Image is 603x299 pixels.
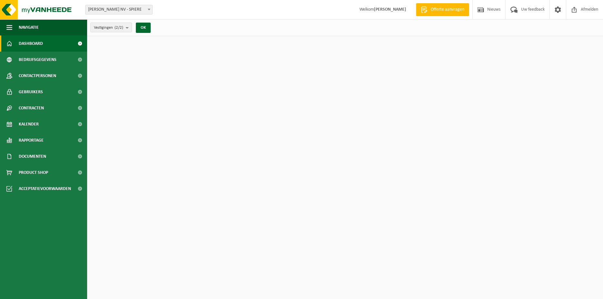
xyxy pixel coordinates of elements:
span: Dashboard [19,35,43,52]
span: Documenten [19,148,46,164]
a: Offerte aanvragen [416,3,469,16]
strong: [PERSON_NAME] [374,7,406,12]
span: Acceptatievoorwaarden [19,181,71,197]
count: (2/2) [115,25,123,30]
span: Contactpersonen [19,68,56,84]
span: Vestigingen [94,23,123,33]
span: VINCENT SHEPPARD NV - SPIERE [85,5,153,15]
span: Rapportage [19,132,44,148]
span: Kalender [19,116,39,132]
span: Product Shop [19,164,48,181]
button: Vestigingen(2/2) [90,23,132,32]
button: OK [136,23,151,33]
span: Bedrijfsgegevens [19,52,56,68]
span: Gebruikers [19,84,43,100]
span: Contracten [19,100,44,116]
span: Navigatie [19,19,39,35]
span: Offerte aanvragen [429,6,466,13]
span: VINCENT SHEPPARD NV - SPIERE [85,5,152,14]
